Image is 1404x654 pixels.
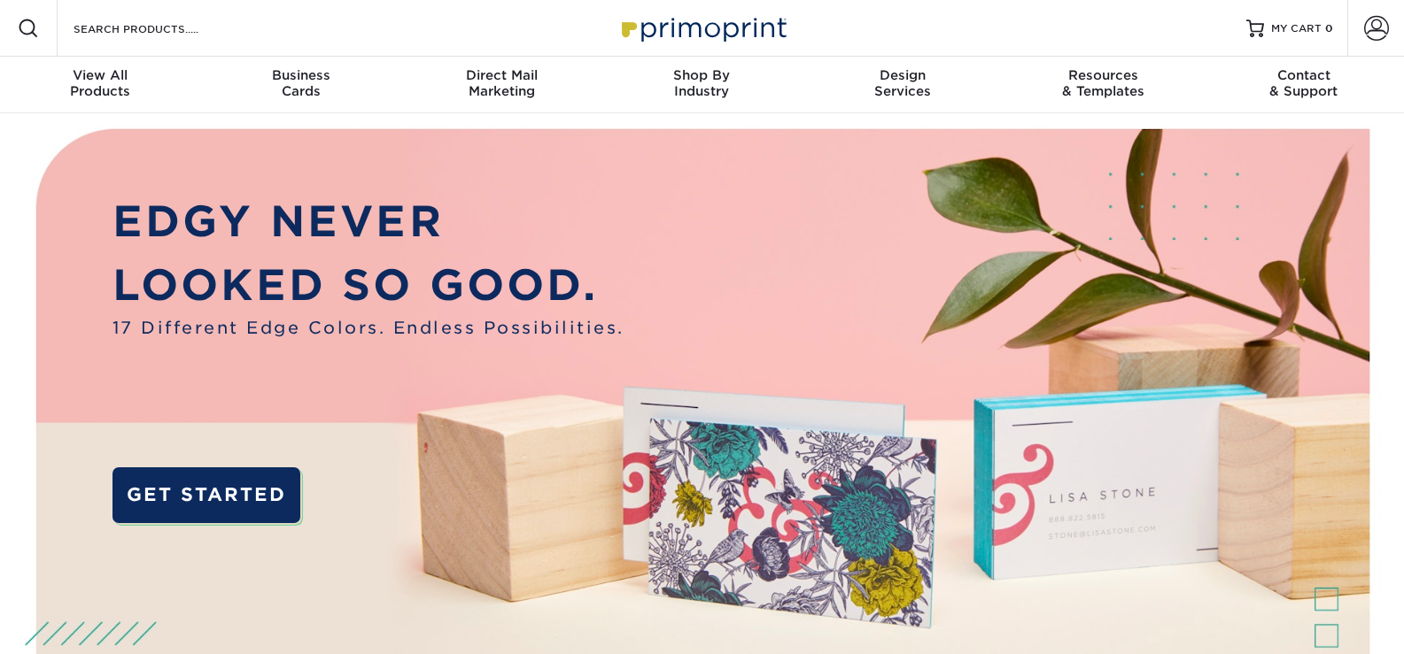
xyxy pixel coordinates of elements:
[1325,22,1333,35] span: 0
[1271,21,1322,36] span: MY CART
[200,67,400,83] span: Business
[1003,67,1203,99] div: & Templates
[614,9,791,47] img: Primoprint
[112,467,300,523] a: GET STARTED
[401,67,601,99] div: Marketing
[601,67,802,99] div: Industry
[112,253,624,316] p: LOOKED SO GOOD.
[601,57,802,113] a: Shop ByIndustry
[803,67,1003,99] div: Services
[803,67,1003,83] span: Design
[401,67,601,83] span: Direct Mail
[803,57,1003,113] a: DesignServices
[1003,57,1203,113] a: Resources& Templates
[1204,67,1404,83] span: Contact
[112,189,624,252] p: EDGY NEVER
[200,57,400,113] a: BusinessCards
[401,57,601,113] a: Direct MailMarketing
[112,316,624,342] span: 17 Different Edge Colors. Endless Possibilities.
[72,18,244,39] input: SEARCH PRODUCTS.....
[1204,67,1404,99] div: & Support
[1003,67,1203,83] span: Resources
[601,67,802,83] span: Shop By
[200,67,400,99] div: Cards
[1204,57,1404,113] a: Contact& Support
